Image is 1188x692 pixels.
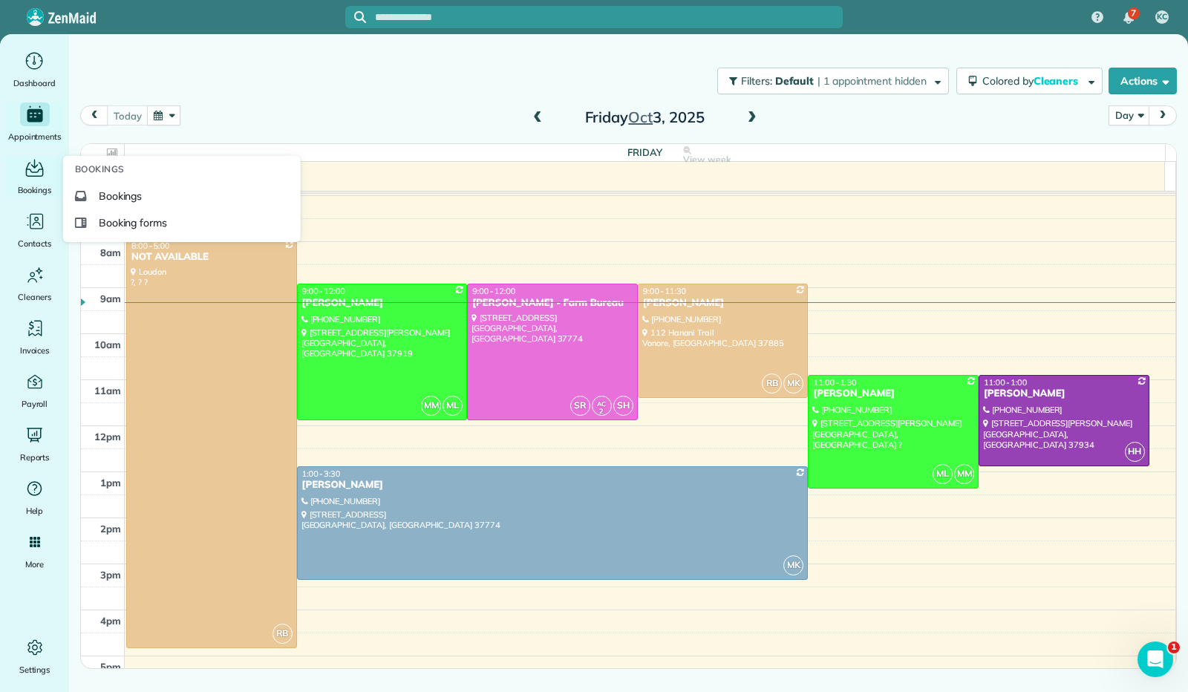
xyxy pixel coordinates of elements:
a: Bookings [6,156,63,198]
button: prev [80,105,108,125]
span: Help [26,503,44,518]
span: ML [933,464,953,484]
a: Cleaners [6,263,63,304]
button: Day [1109,105,1149,125]
span: 11:00 - 1:30 [813,377,856,388]
span: Friday [627,146,662,158]
span: Payroll [22,396,48,411]
a: Bookings [69,183,295,209]
span: HH [1125,442,1145,462]
span: | 1 appointment hidden [817,74,927,88]
span: KC [1157,11,1167,23]
button: next [1149,105,1177,125]
a: Filters: Default | 1 appointment hidden [710,68,949,94]
span: Colored by [982,74,1083,88]
span: Dashboard [13,76,56,91]
button: Filters: Default | 1 appointment hidden [717,68,949,94]
span: SH [613,396,633,416]
span: View week [683,154,731,166]
span: Filters: [741,74,772,88]
a: Booking forms [69,209,295,236]
div: [PERSON_NAME] [301,479,804,492]
span: 10am [94,339,121,350]
span: 12pm [94,431,121,443]
a: Settings [6,636,63,677]
span: 1:00 - 3:30 [302,469,341,479]
span: MM [421,396,441,416]
div: 7 unread notifications [1113,1,1144,34]
span: Cleaners [1034,74,1081,88]
a: Help [6,477,63,518]
span: 8am [100,247,121,258]
span: 9:00 - 11:30 [643,286,686,296]
span: 9am [100,293,121,304]
span: 3pm [100,569,121,581]
h2: Friday 3, 2025 [552,109,737,125]
a: Contacts [6,209,63,251]
span: MM [954,464,974,484]
span: AC [597,399,606,408]
span: 9:00 - 12:00 [302,286,345,296]
div: [PERSON_NAME] [812,388,974,400]
div: NOT AVAILABLE [131,251,293,264]
span: 2pm [100,523,121,535]
span: Bookings [99,189,143,203]
span: 8:00 - 5:00 [131,241,170,251]
span: 9:00 - 12:00 [472,286,515,296]
span: Appointments [8,129,62,144]
button: today [107,105,148,125]
span: More [25,557,44,572]
span: ML [443,396,463,416]
span: Cleaners [18,290,51,304]
button: Colored byCleaners [956,68,1103,94]
span: Oct [628,108,653,126]
span: 11:00 - 1:00 [984,377,1027,388]
small: 2 [593,405,611,419]
a: Reports [6,423,63,465]
span: Invoices [20,343,50,358]
span: Bookings [18,183,52,198]
span: 4pm [100,615,121,627]
span: Bookings [75,162,125,177]
a: Dashboard [6,49,63,91]
span: 5pm [100,661,121,673]
span: 7 [1131,7,1136,19]
span: Booking forms [99,215,168,230]
span: Reports [20,450,50,465]
div: [PERSON_NAME] [642,297,804,310]
span: 11am [94,385,121,396]
div: [PERSON_NAME] [983,388,1145,400]
span: Default [775,74,815,88]
button: Focus search [345,11,366,23]
span: RB [762,373,782,394]
span: 1 [1168,642,1180,653]
span: RB [272,624,293,644]
span: Contacts [18,236,51,251]
iframe: Intercom live chat [1138,642,1173,677]
a: Appointments [6,102,63,144]
span: SR [570,396,590,416]
a: Invoices [6,316,63,358]
span: MK [783,555,803,575]
svg: Focus search [354,11,366,23]
div: [PERSON_NAME] - Farm Bureau [471,297,633,310]
a: Payroll [6,370,63,411]
button: Actions [1109,68,1177,94]
div: [PERSON_NAME] [301,297,463,310]
span: 1pm [100,477,121,489]
span: Settings [19,662,50,677]
span: MK [783,373,803,394]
